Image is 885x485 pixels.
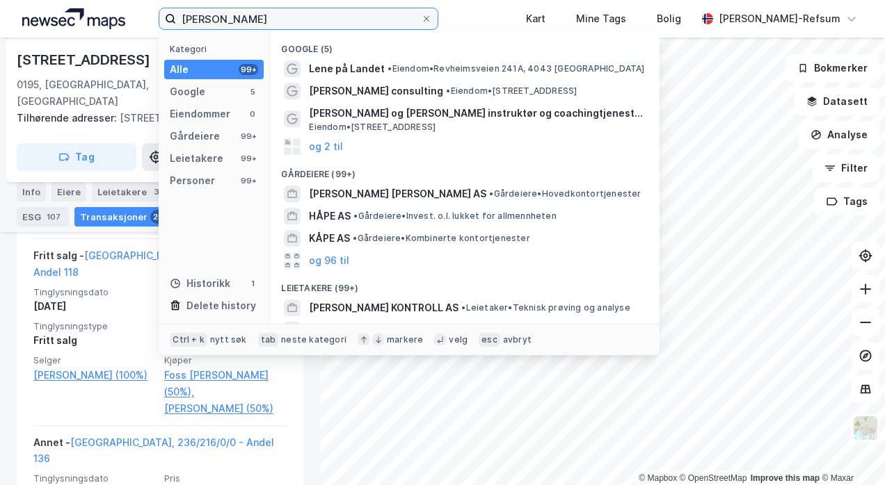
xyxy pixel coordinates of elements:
[170,172,215,189] div: Personer
[17,112,120,124] span: Tilhørende adresser:
[33,332,156,349] div: Fritt salg
[239,131,258,142] div: 99+
[51,182,86,202] div: Eiere
[92,182,169,202] div: Leietakere
[657,10,681,27] div: Bolig
[164,354,287,366] span: Kjøper
[150,185,164,199] div: 3
[309,186,486,202] span: [PERSON_NAME] [PERSON_NAME] AS
[247,86,258,97] div: 5
[170,128,220,145] div: Gårdeiere
[258,333,279,347] div: tab
[44,210,63,224] div: 107
[446,85,450,96] span: •
[239,175,258,186] div: 99+
[170,44,264,54] div: Kategori
[309,208,351,224] span: HÅPE AS
[17,110,292,126] div: [STREET_ADDRESS]
[309,138,343,155] button: og 2 til
[719,10,840,27] div: [PERSON_NAME]-Refsum
[17,143,136,171] button: Tag
[33,249,257,278] a: [GEOGRAPHIC_DATA], 236/216/0/0 - Andel 118
[247,278,258,289] div: 1
[281,334,346,345] div: neste kategori
[353,211,358,221] span: •
[461,302,465,313] span: •
[186,297,256,314] div: Delete history
[795,88,879,115] button: Datasett
[22,8,125,29] img: logo.a4113a55bc3d86da70a041830d287a7e.svg
[852,415,879,441] img: Z
[170,333,207,347] div: Ctrl + k
[309,122,436,133] span: Eiendom • [STREET_ADDRESS]
[210,334,247,345] div: nytt søk
[164,472,287,484] span: Pris
[17,182,46,202] div: Info
[309,60,385,77] span: Lene på Landet
[815,418,885,485] iframe: Chat Widget
[387,334,423,345] div: markere
[33,354,156,366] span: Selger
[270,33,660,58] div: Google (5)
[479,333,500,347] div: esc
[309,83,443,99] span: [PERSON_NAME] consulting
[170,61,189,78] div: Alle
[74,207,176,227] div: Transaksjoner
[176,8,421,29] input: Søk på adresse, matrikkel, gårdeiere, leietakere eller personer
[353,233,529,244] span: Gårdeiere • Kombinerte kontortjenester
[353,211,556,222] span: Gårdeiere • Invest. o.l. lukket for allmennheten
[17,49,153,71] div: [STREET_ADDRESS]
[33,472,156,484] span: Tinglysningsdato
[170,106,230,122] div: Eiendommer
[17,76,192,110] div: 0195, [GEOGRAPHIC_DATA], [GEOGRAPHIC_DATA]
[786,54,879,82] button: Bokmerker
[576,10,626,27] div: Mine Tags
[309,105,643,122] span: [PERSON_NAME] og [PERSON_NAME] instruktør og coachingtjenester as
[33,298,156,315] div: [DATE]
[33,286,156,298] span: Tinglysningsdato
[164,400,287,417] a: [PERSON_NAME] (50%)
[526,10,545,27] div: Kart
[489,188,493,199] span: •
[150,210,170,224] div: 255
[388,63,392,74] span: •
[449,334,468,345] div: velg
[170,275,230,292] div: Historikk
[33,320,156,332] span: Tinglysningstype
[353,233,357,243] span: •
[170,83,205,100] div: Google
[815,188,879,215] button: Tags
[309,252,349,269] button: og 96 til
[33,367,156,384] a: [PERSON_NAME] (100%)
[751,473,820,483] a: Improve this map
[446,85,577,97] span: Eiendom • [STREET_ADDRESS]
[813,154,879,182] button: Filter
[639,473,677,483] a: Mapbox
[247,108,258,120] div: 0
[461,302,630,313] span: Leietaker • Teknisk prøving og analyse
[270,272,660,297] div: Leietakere (99+)
[309,322,348,338] span: PALÉ AS
[270,158,660,183] div: Gårdeiere (99+)
[799,121,879,149] button: Analyse
[503,334,532,345] div: avbryt
[33,247,287,286] div: Fritt salg -
[164,367,287,400] a: Foss [PERSON_NAME] (50%),
[239,153,258,164] div: 99+
[815,418,885,485] div: Kontrollprogram for chat
[309,299,459,316] span: [PERSON_NAME] KONTROLL AS
[680,473,747,483] a: OpenStreetMap
[17,207,69,227] div: ESG
[489,188,641,199] span: Gårdeiere • Hovedkontortjenester
[33,436,274,465] a: [GEOGRAPHIC_DATA], 236/216/0/0 - Andel 136
[388,63,644,74] span: Eiendom • Revheimsveien 241A, 4043 [GEOGRAPHIC_DATA]
[309,230,350,247] span: KÅPE AS
[170,150,223,167] div: Leietakere
[33,434,287,473] div: Annet -
[239,64,258,75] div: 99+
